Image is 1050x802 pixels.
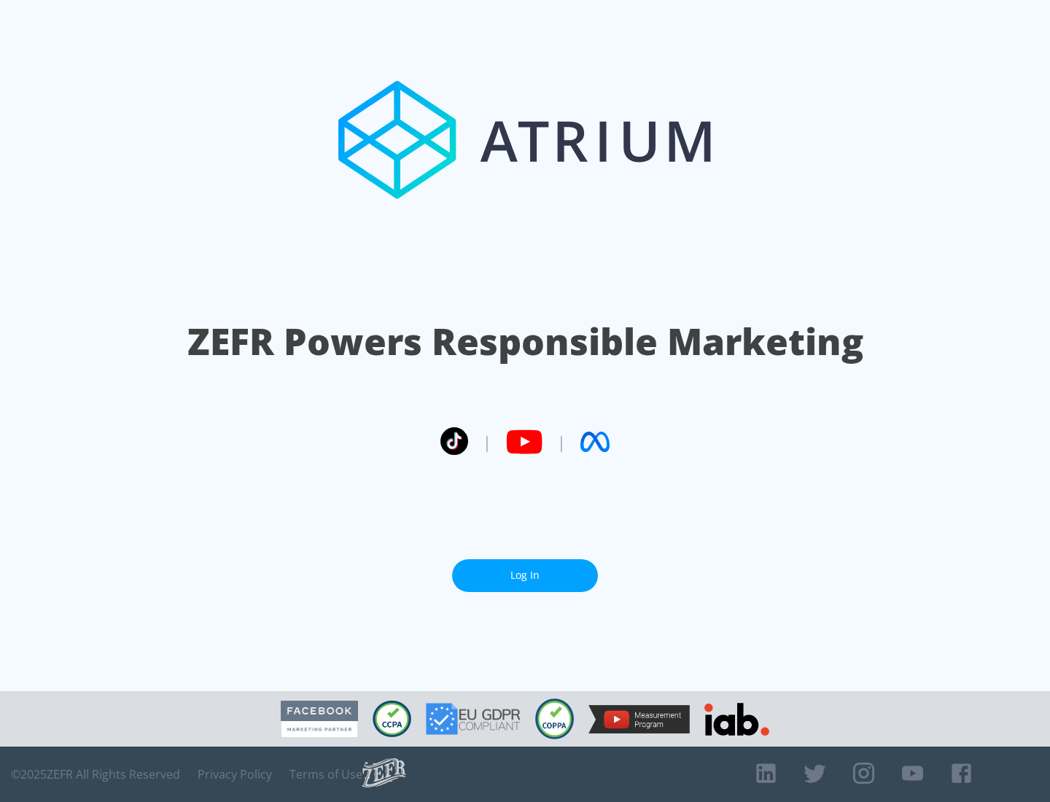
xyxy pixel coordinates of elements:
img: YouTube Measurement Program [588,705,690,733]
h1: ZEFR Powers Responsible Marketing [187,316,863,367]
span: © 2025 ZEFR All Rights Reserved [11,767,180,782]
a: Privacy Policy [198,767,272,782]
img: IAB [704,703,769,736]
img: GDPR Compliant [426,703,521,735]
img: COPPA Compliant [535,698,574,739]
span: | [483,431,491,453]
img: Facebook Marketing Partner [281,701,358,738]
span: | [557,431,566,453]
a: Log In [452,559,598,592]
img: CCPA Compliant [373,701,411,737]
a: Terms of Use [289,767,362,782]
